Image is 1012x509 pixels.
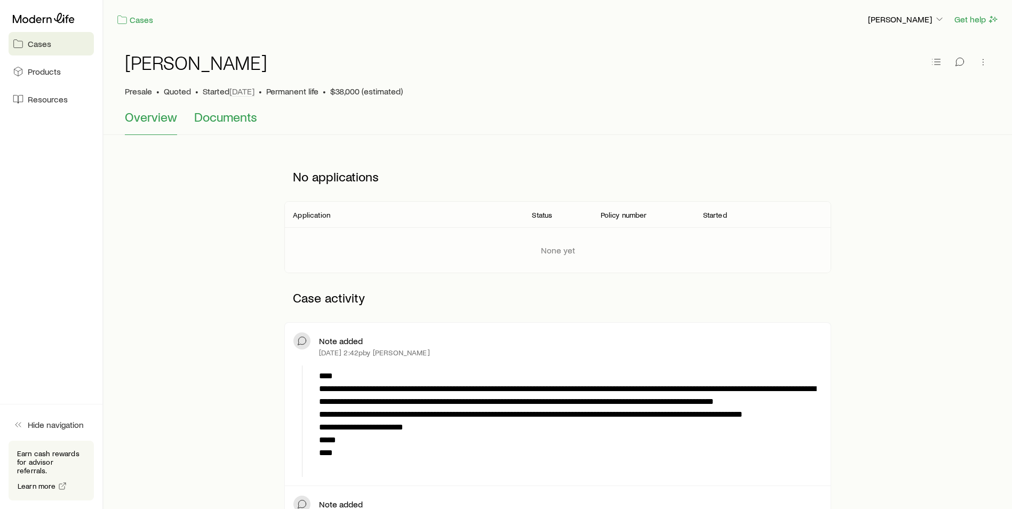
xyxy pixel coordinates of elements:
[125,109,177,124] span: Overview
[284,282,831,314] p: Case activity
[284,161,831,193] p: No applications
[330,86,403,97] span: $38,000 (estimated)
[532,211,552,219] p: Status
[156,86,160,97] span: •
[194,109,257,124] span: Documents
[9,32,94,55] a: Cases
[266,86,318,97] span: Permanent life
[28,38,51,49] span: Cases
[164,86,191,97] span: Quoted
[229,86,254,97] span: [DATE]
[125,109,991,135] div: Case details tabs
[703,211,727,219] p: Started
[125,52,267,73] h1: [PERSON_NAME]
[601,211,647,219] p: Policy number
[9,441,94,500] div: Earn cash rewards for advisor referrals.Learn more
[319,336,363,346] p: Note added
[28,94,68,105] span: Resources
[867,13,945,26] button: [PERSON_NAME]
[323,86,326,97] span: •
[954,13,999,26] button: Get help
[28,419,84,430] span: Hide navigation
[28,66,61,77] span: Products
[17,449,85,475] p: Earn cash rewards for advisor referrals.
[868,14,945,25] p: [PERSON_NAME]
[116,14,154,26] a: Cases
[9,413,94,436] button: Hide navigation
[319,348,429,357] p: [DATE] 2:42p by [PERSON_NAME]
[9,60,94,83] a: Products
[541,245,575,256] p: None yet
[195,86,198,97] span: •
[18,482,56,490] span: Learn more
[9,88,94,111] a: Resources
[293,211,330,219] p: Application
[125,86,152,97] p: Presale
[203,86,254,97] p: Started
[259,86,262,97] span: •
